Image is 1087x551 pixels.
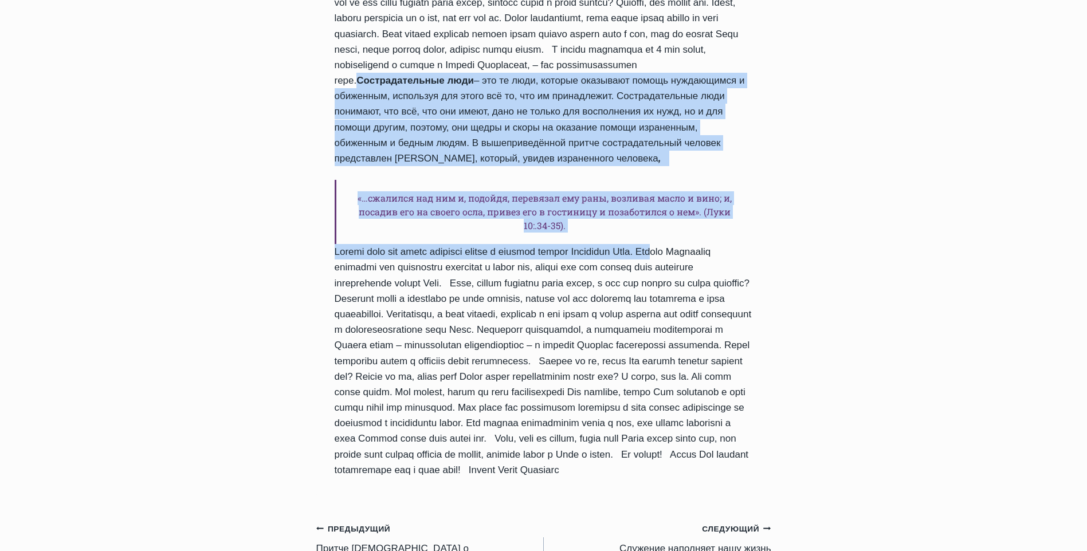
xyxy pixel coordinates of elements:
[356,75,445,86] strong: Сострадательные
[702,523,771,536] small: Следующий
[316,523,391,536] small: Предыдущий
[335,180,753,244] h6: «…сжалился над ним и, подойдя, перевязал ему раны, возливая масло и вино; и, посадив его на своег...
[448,75,474,86] strong: люди
[658,153,661,164] em: ,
